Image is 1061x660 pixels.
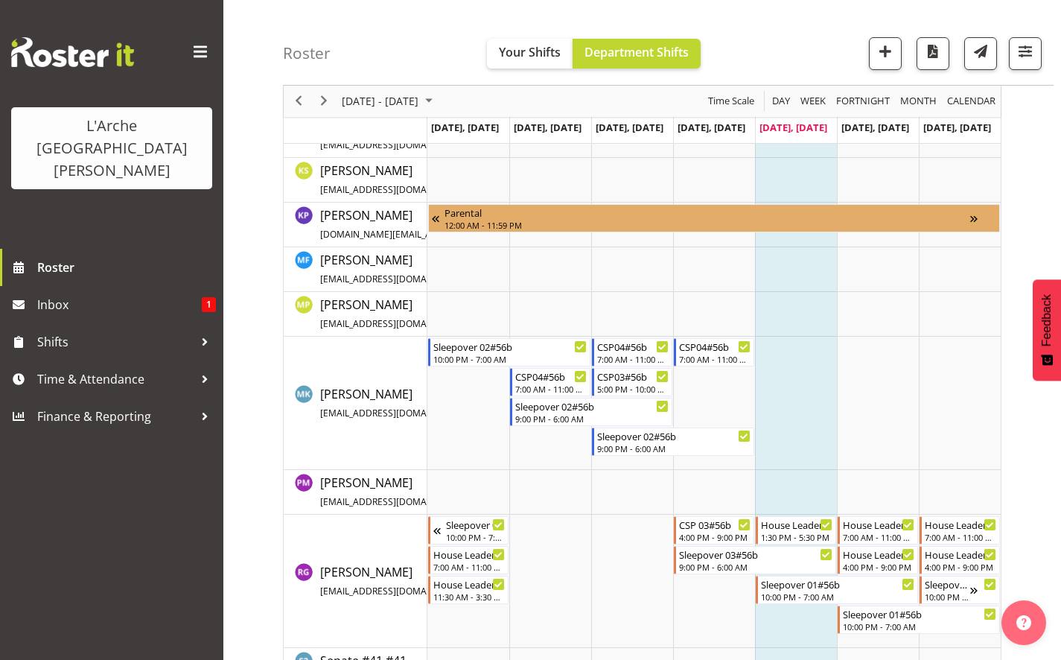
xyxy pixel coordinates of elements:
[799,92,827,111] span: Week
[843,621,996,632] div: 10:00 PM - 7:00 AM
[320,252,533,286] span: [PERSON_NAME]
[515,399,669,413] div: Sleepover 02#56b
[320,162,528,197] span: [PERSON_NAME]
[925,547,996,562] div: House Leader 03#56b
[798,92,829,111] button: Timeline Week
[925,531,996,543] div: 7:00 AM - 11:00 AM
[320,385,528,421] a: [PERSON_NAME][EMAIL_ADDRESS][DOMAIN_NAME]
[674,546,836,574] div: Rob Goulton"s event - Sleepover 03#56b Begin From Thursday, September 18, 2025 at 9:00:00 PM GMT+...
[428,516,509,545] div: Rob Goulton"s event - Sleepover 01#56b Begin From Sunday, September 14, 2025 at 10:00:00 PM GMT+1...
[431,121,499,134] span: [DATE], [DATE]
[320,495,538,508] span: [EMAIL_ADDRESS][DOMAIN_NAME][PERSON_NAME]
[428,576,509,604] div: Rob Goulton"s event - House Leader 04#56b Begin From Monday, September 15, 2025 at 11:30:00 AM GM...
[283,45,331,62] h4: Roster
[869,37,902,70] button: Add a new shift
[284,292,427,337] td: Mia Parr resource
[838,516,918,545] div: Rob Goulton"s event - House Leader 02#56b Begin From Saturday, September 20, 2025 at 7:00:00 AM G...
[771,92,791,111] span: Day
[433,339,587,354] div: Sleepover 02#56b
[925,577,970,591] div: Sleepover 01#56b
[37,368,194,390] span: Time & Attendance
[592,338,672,367] div: Michelle Kohnen"s event - CSP04#56b Begin From Wednesday, September 17, 2025 at 7:00:00 AM GMT+12...
[1040,294,1054,346] span: Feedback
[445,219,970,231] div: 12:00 AM - 11:59 PM
[835,92,891,111] span: Fortnight
[761,531,832,543] div: 1:30 PM - 5:30 PM
[920,546,1000,574] div: Rob Goulton"s event - House Leader 03#56b Begin From Sunday, September 21, 2025 at 4:00:00 PM GMT...
[320,386,528,420] span: [PERSON_NAME]
[445,205,970,220] div: Parental
[428,204,1000,232] div: Krishnaben Patel"s event - Parental Begin From Monday, June 16, 2025 at 12:00:00 AM GMT+12:00 End...
[37,256,216,279] span: Roster
[899,92,938,111] span: Month
[433,547,505,562] div: House Leader 04#56b
[284,158,427,203] td: Kalpana Sapkota resource
[584,44,689,60] span: Department Shifts
[597,369,669,384] div: CSP03#56b
[843,517,914,532] div: House Leader 02#56b
[320,206,595,242] a: [PERSON_NAME][DOMAIN_NAME][EMAIL_ADDRESS][DOMAIN_NAME]
[446,531,505,543] div: 10:00 PM - 7:00 AM
[487,39,573,69] button: Your Shifts
[284,203,427,247] td: Krishnaben Patel resource
[311,86,337,117] div: next period
[320,162,528,197] a: [PERSON_NAME][EMAIL_ADDRESS][DOMAIN_NAME]
[1033,279,1061,381] button: Feedback - Show survey
[679,547,832,562] div: Sleepover 03#56b
[597,428,751,443] div: Sleepover 02#56b
[37,405,194,428] span: Finance & Reporting
[1009,37,1042,70] button: Filter Shifts
[514,121,582,134] span: [DATE], [DATE]
[674,338,754,367] div: Michelle Kohnen"s event - CSP04#56b Begin From Thursday, September 18, 2025 at 7:00:00 AM GMT+12:...
[286,86,311,117] div: previous period
[37,331,194,353] span: Shifts
[320,564,528,598] span: [PERSON_NAME]
[946,92,997,111] span: calendar
[433,577,505,591] div: House Leader 04#56b
[920,516,1000,545] div: Rob Goulton"s event - House Leader 03#56b Begin From Sunday, September 21, 2025 at 7:00:00 AM GMT...
[964,37,997,70] button: Send a list of all shifts for the selected filtered period to all rostered employees.
[320,475,598,509] span: [PERSON_NAME]
[433,561,505,573] div: 7:00 AM - 11:00 AM
[26,115,197,182] div: L'Arche [GEOGRAPHIC_DATA][PERSON_NAME]
[707,92,756,111] span: Time Scale
[515,383,587,395] div: 7:00 AM - 11:00 AM
[838,606,1000,634] div: Rob Goulton"s event - Sleepover 01#56b Begin From Saturday, September 20, 2025 at 10:00:00 PM GMT...
[597,353,669,365] div: 7:00 AM - 11:00 AM
[428,338,590,367] div: Michelle Kohnen"s event - Sleepover 02#56b Begin From Monday, September 15, 2025 at 10:00:00 PM G...
[284,515,427,648] td: Rob Goulton resource
[320,296,533,331] a: [PERSON_NAME][EMAIL_ADDRESS][DOMAIN_NAME]
[843,531,914,543] div: 7:00 AM - 11:00 AM
[510,368,590,396] div: Michelle Kohnen"s event - CSP04#56b Begin From Tuesday, September 16, 2025 at 7:00:00 AM GMT+12:0...
[843,547,914,562] div: House Leader 02#56b
[320,407,468,419] span: [EMAIL_ADDRESS][DOMAIN_NAME]
[597,383,669,395] div: 5:00 PM - 10:00 PM
[843,561,914,573] div: 4:00 PM - 9:00 PM
[679,561,832,573] div: 9:00 PM - 6:00 AM
[761,591,914,603] div: 10:00 PM - 7:00 AM
[756,576,918,604] div: Rob Goulton"s event - Sleepover 01#56b Begin From Friday, September 19, 2025 at 10:00:00 PM GMT+1...
[759,121,827,134] span: [DATE], [DATE]
[945,92,998,111] button: Month
[510,398,672,426] div: Michelle Kohnen"s event - Sleepover 02#56b Begin From Tuesday, September 16, 2025 at 9:00:00 PM G...
[597,442,751,454] div: 9:00 PM - 6:00 AM
[592,428,754,456] div: Michelle Kohnen"s event - Sleepover 02#56b Begin From Wednesday, September 17, 2025 at 9:00:00 PM...
[433,353,587,365] div: 10:00 PM - 7:00 AM
[917,37,949,70] button: Download a PDF of the roster according to the set date range.
[37,293,202,316] span: Inbox
[284,470,427,515] td: Priyadharshini Mani resource
[320,563,528,599] a: [PERSON_NAME][EMAIL_ADDRESS][DOMAIN_NAME]
[597,339,669,354] div: CSP04#56b
[925,517,996,532] div: House Leader 03#56b
[841,121,909,134] span: [DATE], [DATE]
[320,585,468,597] span: [EMAIL_ADDRESS][DOMAIN_NAME]
[499,44,561,60] span: Your Shifts
[446,517,505,532] div: Sleepover 01#56b
[898,92,940,111] button: Timeline Month
[320,273,468,285] span: [EMAIL_ADDRESS][DOMAIN_NAME]
[679,353,751,365] div: 7:00 AM - 11:00 AM
[284,247,427,292] td: Melissa Fry resource
[320,139,468,151] span: [EMAIL_ADDRESS][DOMAIN_NAME]
[573,39,701,69] button: Department Shifts
[679,531,751,543] div: 4:00 PM - 9:00 PM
